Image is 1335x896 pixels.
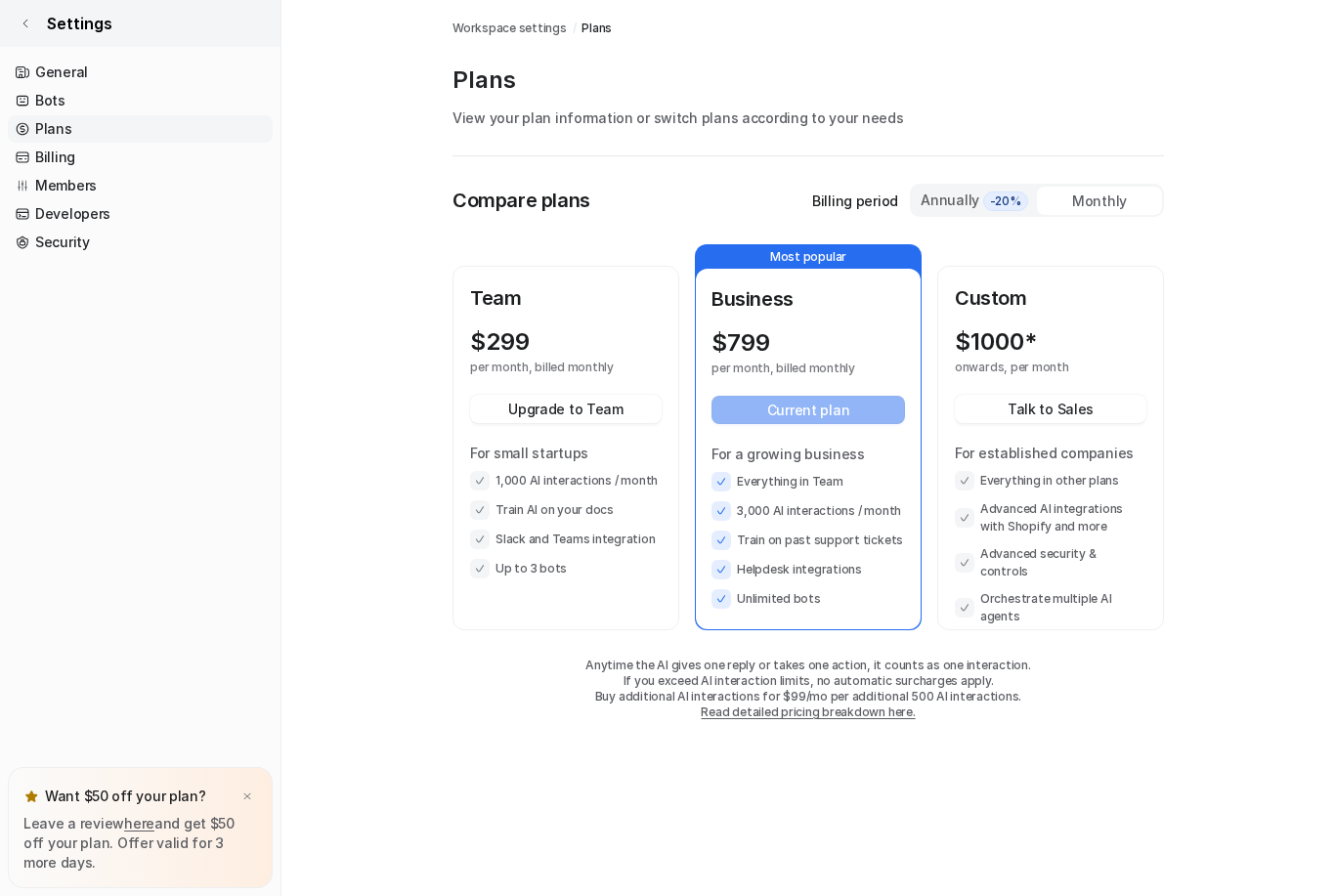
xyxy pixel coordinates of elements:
li: Up to 3 bots [470,559,662,578]
h1: Operator [95,10,164,24]
p: Want $50 off your plan? [45,787,206,806]
p: Billing period [812,191,898,211]
li: Unlimited bots [711,589,905,609]
div: Hi team, I just upgraded to Business but I don’t see the Draft Reply action in AI Copilot. Can yo... [86,124,360,220]
p: If you exceed AI interaction limits, no automatic surcharges apply. [452,673,1164,689]
span: / [573,20,577,37]
a: Plans [581,20,612,37]
div: Operator • 7h ago [31,400,140,411]
li: 3,000 AI interactions / month [711,501,905,521]
li: Helpdesk integrations [711,560,905,579]
p: Custom [955,283,1146,313]
p: For a growing business [711,444,905,464]
div: You’ll get replies here and in your email:✉️[EMAIL_ADDRESS][DOMAIN_NAME]Our usual reply time🕒unde... [16,247,321,396]
div: Operator says… [16,247,375,439]
div: Our usual reply time 🕒 [31,345,305,383]
div: Annually [920,190,1029,211]
p: Leave a review and get $50 off your plan. Offer valid for 3 more days. [23,814,257,873]
li: Orchestrate multiple AI agents [955,590,1146,625]
button: Talk to Sales [955,395,1146,423]
a: here [124,815,154,832]
p: For small startups [470,443,662,463]
div: You’ll get replies here and in your email: ✉️ [31,259,305,335]
a: Developers [8,200,273,228]
li: Slack and Teams integration [470,530,662,549]
li: 1,000 AI interactions / month [470,471,662,491]
p: Plans [452,64,1164,96]
p: onwards, per month [955,360,1111,375]
p: $ 299 [470,328,530,356]
button: Gif picker [62,640,77,656]
p: Most popular [696,245,921,269]
p: Anytime the AI gives one reply or takes one action, it counts as one interaction. [452,658,1164,673]
li: Train on past support tickets [711,531,905,550]
p: $ 799 [711,329,770,357]
p: The team can also help [95,24,243,44]
a: Plans [8,115,273,143]
div: Hi team, I just upgraded to Business but I don’t see the Draft Reply action in AI Copilot. Can yo... [70,112,375,232]
button: Upload attachment [93,640,108,656]
button: Emoji picker [30,640,46,656]
p: per month, billed monthly [470,360,626,375]
textarea: Message… [17,599,374,632]
div: Monthly [1037,187,1162,215]
a: Read detailed pricing breakdown here. [701,704,915,719]
a: Bots [8,87,273,114]
button: Send a message… [335,632,366,663]
a: Security [8,229,273,256]
div: Close [343,8,378,43]
li: Everything in Team [711,472,905,491]
p: Buy additional AI interactions for $99/mo per additional 500 AI interactions. [452,689,1164,704]
li: Advanced AI integrations with Shopify and more [955,500,1146,535]
a: General [8,59,273,86]
p: Business [711,284,905,314]
b: under 12 hours [48,365,165,381]
li: Advanced security & controls [955,545,1146,580]
a: Billing [8,144,273,171]
p: $ 1000* [955,328,1037,356]
a: Members [8,172,273,199]
li: Everything in other plans [955,471,1146,491]
button: Current plan [711,396,905,424]
p: per month, billed monthly [711,361,870,376]
img: Profile image for Operator [56,11,87,42]
span: -20% [983,192,1028,211]
img: star [23,789,39,804]
li: Train AI on your docs [470,500,662,520]
p: View your plan information or switch plans according to your needs [452,107,1164,128]
a: Workspace settings [452,20,567,37]
button: Upgrade to Team [470,395,662,423]
button: go back [13,8,50,45]
p: Compare plans [452,186,590,215]
b: [EMAIL_ADDRESS][DOMAIN_NAME] [31,298,187,333]
img: x [241,790,253,803]
span: Settings [47,12,112,35]
p: For established companies [955,443,1146,463]
div: Yvonne says… [16,112,375,247]
button: Home [306,8,343,45]
p: Team [470,283,662,313]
